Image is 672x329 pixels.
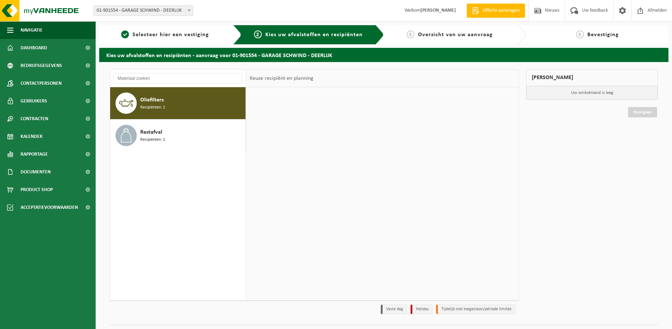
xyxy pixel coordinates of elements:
[21,128,43,145] span: Kalender
[140,136,165,143] span: Recipiënten: 1
[587,32,619,38] span: Bevestiging
[21,145,48,163] span: Rapportage
[265,32,363,38] span: Kies uw afvalstoffen en recipiënten
[21,39,47,57] span: Dashboard
[418,32,493,38] span: Overzicht van uw aanvraag
[21,21,43,39] span: Navigatie
[254,30,262,38] span: 2
[21,74,62,92] span: Contactpersonen
[94,6,193,16] span: 01-901554 - GARAGE SCHWIND - DEERLIJK
[526,69,658,86] div: [PERSON_NAME]
[140,96,164,104] span: Oliefilters
[103,30,227,39] a: 1Selecteer hier een vestiging
[21,110,48,128] span: Contracten
[21,199,78,216] span: Acceptatievoorwaarden
[436,305,515,314] li: Tijdelijk niet toegestaan/période limitée
[21,181,53,199] span: Product Shop
[381,305,407,314] li: Vaste dag
[94,5,193,16] span: 01-901554 - GARAGE SCHWIND - DEERLIJK
[420,8,456,13] strong: [PERSON_NAME]
[121,30,129,38] span: 1
[110,119,246,151] button: Restafval Recipiënten: 1
[21,163,51,181] span: Documenten
[114,73,242,84] input: Materiaal zoeken
[140,128,162,136] span: Restafval
[481,7,521,14] span: Offerte aanvragen
[140,104,165,111] span: Recipiënten: 1
[246,69,317,87] div: Keuze recipiënt en planning
[467,4,525,18] a: Offerte aanvragen
[132,32,209,38] span: Selecteer hier een vestiging
[407,30,414,38] span: 3
[411,305,433,314] li: Holiday
[628,107,657,117] a: Doorgaan
[576,30,584,38] span: 4
[21,92,47,110] span: Gebruikers
[110,87,246,119] button: Oliefilters Recipiënten: 1
[99,48,668,62] h2: Kies uw afvalstoffen en recipiënten - aanvraag voor 01-901554 - GARAGE SCHWIND - DEERLIJK
[21,57,62,74] span: Bedrijfsgegevens
[526,86,657,100] p: Uw winkelmand is leeg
